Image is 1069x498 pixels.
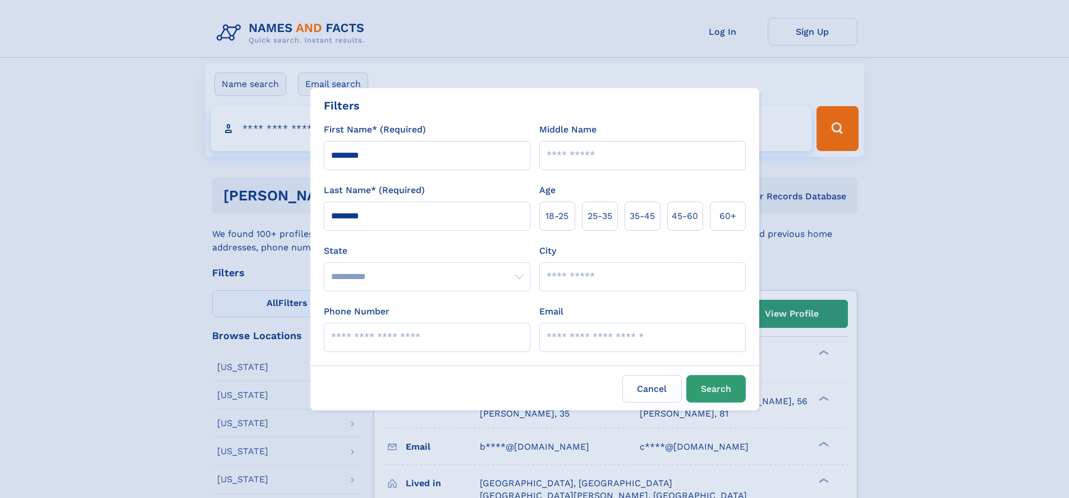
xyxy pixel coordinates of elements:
label: Age [539,184,556,197]
label: State [324,244,530,258]
span: 35‑45 [630,209,655,223]
label: Middle Name [539,123,597,136]
label: Cancel [622,375,682,403]
span: 45‑60 [672,209,698,223]
label: Last Name* (Required) [324,184,425,197]
div: Filters [324,97,360,114]
label: Phone Number [324,305,389,318]
span: 18‑25 [545,209,568,223]
label: Email [539,305,563,318]
span: 60+ [719,209,736,223]
button: Search [686,375,746,403]
label: City [539,244,556,258]
label: First Name* (Required) [324,123,426,136]
span: 25‑35 [588,209,612,223]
